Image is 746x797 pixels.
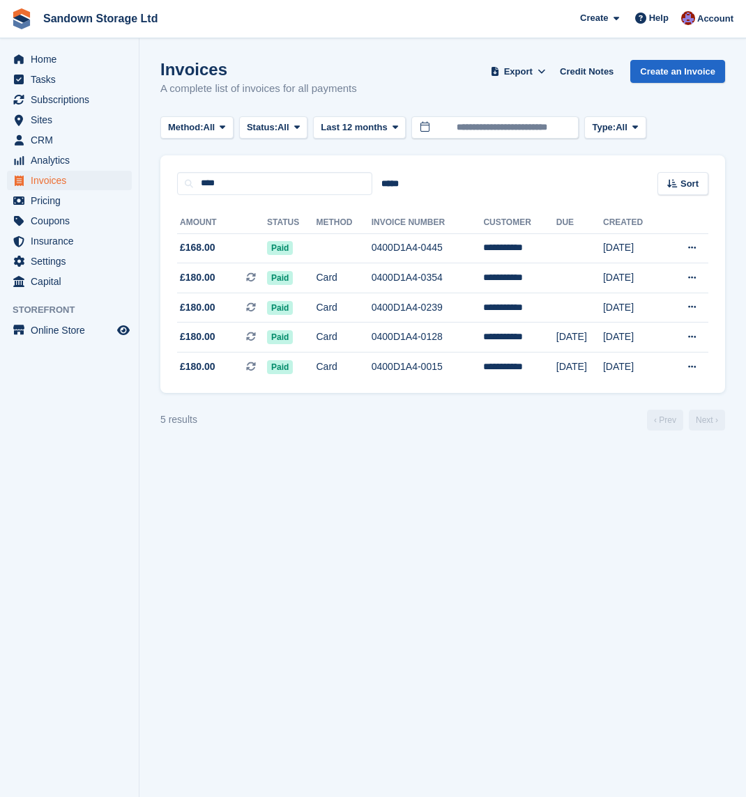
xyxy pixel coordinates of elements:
span: Paid [267,241,293,255]
a: Sandown Storage Ltd [38,7,163,30]
span: Sort [680,177,699,191]
span: Help [649,11,669,25]
th: Method [316,212,371,234]
a: menu [7,70,132,89]
span: £168.00 [180,240,215,255]
span: Method: [168,121,204,134]
span: Paid [267,330,293,344]
span: Sites [31,110,114,130]
button: Last 12 months [313,116,406,139]
td: 0400D1A4-0239 [372,293,484,323]
span: Export [504,65,533,79]
a: menu [7,150,132,170]
a: menu [7,171,132,190]
button: Status: All [239,116,307,139]
span: All [277,121,289,134]
span: Last 12 months [321,121,387,134]
a: menu [7,272,132,291]
span: Analytics [31,150,114,170]
span: Paid [267,360,293,374]
th: Amount [177,212,267,234]
nav: Page [644,410,728,431]
p: A complete list of invoices for all payments [160,81,357,97]
span: Home [31,49,114,69]
span: £180.00 [180,330,215,344]
a: menu [7,49,132,69]
td: [DATE] [556,353,603,382]
span: Subscriptions [31,90,114,109]
span: Tasks [31,70,114,89]
a: Previous [647,410,683,431]
span: Type: [592,121,616,134]
a: menu [7,130,132,150]
td: 0400D1A4-0128 [372,323,484,353]
span: Paid [267,301,293,315]
a: menu [7,90,132,109]
a: Preview store [115,322,132,339]
span: Insurance [31,231,114,251]
span: Online Store [31,320,114,340]
td: Card [316,293,371,323]
a: Credit Notes [554,60,619,83]
span: Invoices [31,171,114,190]
button: Type: All [584,116,646,139]
a: menu [7,320,132,340]
span: £180.00 [180,270,215,285]
th: Status [267,212,316,234]
td: Card [316,323,371,353]
img: Chloe Lovelock-Brown [681,11,695,25]
span: All [204,121,215,134]
span: CRM [31,130,114,150]
td: [DATE] [603,263,664,293]
a: Next [689,410,725,431]
td: 0400D1A4-0354 [372,263,484,293]
span: Pricing [31,191,114,210]
img: stora-icon-8386f47178a22dfd0bd8f6a31ec36ba5ce8667c1dd55bd0f319d3a0aa187defe.svg [11,8,32,29]
td: [DATE] [603,293,664,323]
span: Account [697,12,733,26]
th: Invoice Number [372,212,484,234]
span: All [616,121,627,134]
span: Create [580,11,608,25]
th: Due [556,212,603,234]
button: Method: All [160,116,234,139]
td: [DATE] [603,323,664,353]
span: £180.00 [180,300,215,315]
a: menu [7,231,132,251]
td: Card [316,353,371,382]
th: Created [603,212,664,234]
span: Paid [267,271,293,285]
a: Create an Invoice [630,60,725,83]
h1: Invoices [160,60,357,79]
span: Settings [31,252,114,271]
a: menu [7,252,132,271]
a: menu [7,110,132,130]
td: [DATE] [603,353,664,382]
span: Storefront [13,303,139,317]
td: [DATE] [603,233,664,263]
td: [DATE] [556,323,603,353]
button: Export [487,60,549,83]
td: 0400D1A4-0445 [372,233,484,263]
th: Customer [483,212,556,234]
a: menu [7,191,132,210]
span: Capital [31,272,114,291]
td: 0400D1A4-0015 [372,353,484,382]
span: £180.00 [180,359,215,374]
span: Coupons [31,211,114,231]
span: Status: [247,121,277,134]
td: Card [316,263,371,293]
div: 5 results [160,412,197,427]
a: menu [7,211,132,231]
